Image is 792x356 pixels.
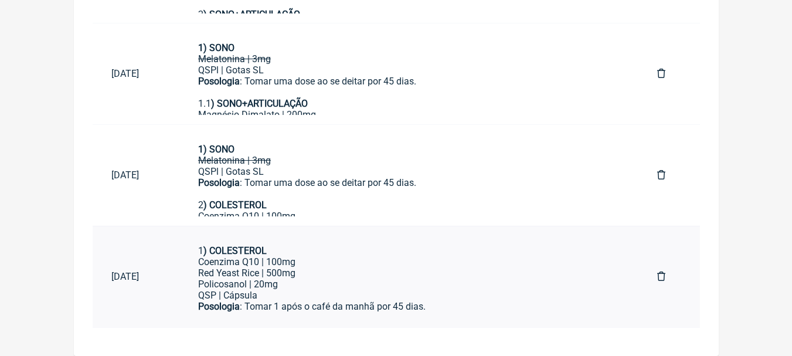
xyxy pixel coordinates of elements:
div: : Tomar uma dose ao se deitar por 45 dias. [198,76,620,87]
div: QSPl | Gotas SL [198,166,620,177]
div: 2 [198,199,620,211]
a: 1) SONOMelatonina | 3mgQSPl | Gotas SLPosologia: Tomar uma dose ao se deitar por 45 dias.2) COLES... [179,134,638,216]
strong: ) SONO+ARTICULAÇÃO [211,98,308,109]
a: [DATE] [93,59,179,89]
del: Melatonina | 3mg [198,155,271,166]
a: 1) SONOMelatonina | 3mgQSPl | Gotas SLPosologia: Tomar uma dose ao se deitar por 45 dias.1.1) SON... [179,33,638,115]
div: 1.1 [198,87,620,109]
strong: 1) SONO [198,144,234,155]
strong: ) COLESTEROL [203,245,267,256]
div: QSP | Cápsula [198,290,620,301]
strong: 1) SONO [198,42,234,53]
del: Melatonina | 3mg [198,53,271,65]
div: Red Yeast Rice | 500mg [198,267,620,279]
div: Magnésio Dimalato | 200mg Magnésio Treonato | 100mg [198,109,620,131]
div: : Tomar 1 após o café da manhã por 45 dias. [198,301,620,323]
div: Policosanol | 20mg [198,279,620,290]
a: [DATE] [93,160,179,190]
strong: Posologia [198,301,240,312]
a: [DATE] [93,262,179,291]
div: Coenzima Q10 | 100mg [198,211,620,222]
strong: ) COLESTEROL [203,199,267,211]
strong: Posologia [198,177,240,188]
div: : Tomar uma dose ao se deitar por 45 dias. [198,177,620,188]
div: 2 [198,9,620,20]
div: QSPl | Gotas SL [198,65,620,76]
strong: ) SONO+ARTICULAÇÃO [203,9,300,20]
strong: Posologia [198,76,240,87]
a: 1) COLESTEROLCoenzima Q10 | 100mgRed Yeast Rice | 500mgPolicosanol | 20mgQSP | CápsulaPosologia: ... [179,236,638,318]
div: 1 [198,245,620,256]
div: Coenzima Q10 | 100mg [198,256,620,267]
